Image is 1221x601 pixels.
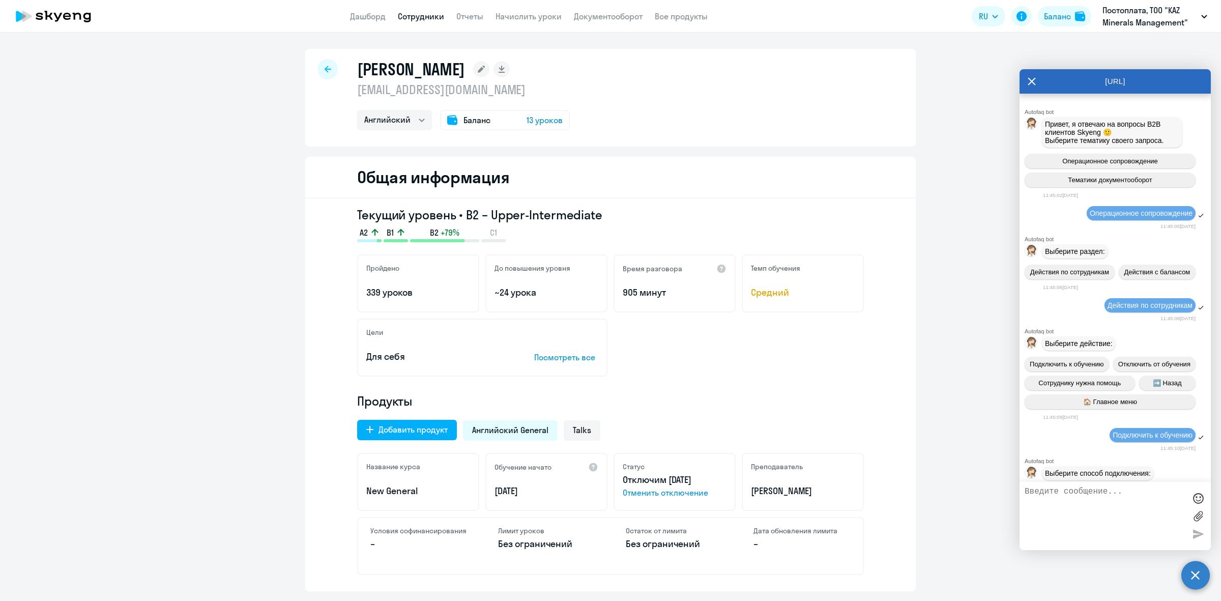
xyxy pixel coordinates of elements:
button: Балансbalance [1038,6,1091,26]
p: – [370,537,468,551]
time: 11:45:05[DATE] [1160,223,1196,229]
p: 905 минут [623,286,726,299]
p: Без ограничений [498,537,595,551]
p: [DATE] [495,484,598,498]
span: A2 [360,227,368,238]
span: Сотруднику нужна помощь [1038,379,1121,387]
span: C1 [490,227,497,238]
p: ~24 урока [495,286,598,299]
button: Отключить от обучения [1113,357,1196,371]
span: Средний [751,286,855,299]
p: Для себя [366,350,503,363]
label: Лимит 10 файлов [1190,508,1206,524]
div: Баланс [1044,10,1071,22]
h5: Время разговора [623,264,682,273]
p: Без ограничений [626,537,723,551]
h2: Общая информация [357,167,509,187]
a: Документооборот [574,11,643,21]
div: Autofaq bot [1025,458,1211,464]
h3: Текущий уровень • B2 – Upper-Intermediate [357,207,864,223]
button: Подключить к обучению [1025,357,1109,371]
span: Отменить отключение [623,486,726,499]
span: Действия по сотрудникам [1030,268,1109,276]
time: 11:45:06[DATE] [1043,284,1078,290]
button: Действия с балансом [1119,265,1196,279]
span: 🏠 Главное меню [1083,398,1137,406]
button: ➡️ Назад [1139,376,1196,390]
p: 339 уроков [366,286,470,299]
h5: До повышения уровня [495,264,570,273]
span: Подключить к обучению [1030,360,1104,368]
span: Тематики документооборот [1068,176,1152,184]
h5: Пройдено [366,264,399,273]
span: Talks [573,424,591,436]
h4: Условия софинансирования [370,526,468,535]
a: Все продукты [655,11,708,21]
button: Постоплата, ТОО "KAZ Minerals Management" [1097,4,1212,28]
a: Отчеты [456,11,483,21]
div: Autofaq bot [1025,109,1211,115]
h5: Преподаватель [751,462,803,471]
img: bot avatar [1025,467,1038,481]
h5: Темп обучения [751,264,800,273]
time: 11:45:10[DATE] [1160,445,1196,451]
h5: Обучение начато [495,463,551,472]
button: Тематики документооборот [1025,173,1196,187]
p: Постоплата, ТОО "KAZ Minerals Management" [1102,4,1197,28]
span: Выберите способ подключения: [1045,469,1151,477]
img: bot avatar [1025,118,1038,132]
span: Привет, я отвечаю на вопросы B2B клиентов Skyeng 🙂 Выберите тематику своего запроса. [1045,120,1164,145]
button: 🏠 Главное меню [1025,394,1196,409]
h4: Продукты [357,393,864,409]
span: Выберите раздел: [1045,247,1105,255]
span: B2 [430,227,439,238]
p: New General [366,484,470,498]
h5: Название курса [366,462,420,471]
span: Баланс [463,114,490,126]
time: 11:45:09[DATE] [1043,414,1078,420]
span: Операционное сопровождение [1090,209,1193,217]
div: Autofaq bot [1025,328,1211,334]
span: Действия по сотрудникам [1108,301,1193,309]
span: Английский General [472,424,548,436]
time: 11:45:08[DATE] [1160,316,1196,321]
span: RU [979,10,988,22]
h4: Дата обновления лимита [753,526,851,535]
div: Autofaq bot [1025,236,1211,242]
span: 13 уроков [527,114,563,126]
img: bot avatar [1025,337,1038,352]
button: Сотруднику нужна помощь [1025,376,1135,390]
span: Отключим [DATE] [623,474,691,485]
p: [EMAIL_ADDRESS][DOMAIN_NAME] [357,81,570,98]
span: +79% [441,227,459,238]
p: – [753,537,851,551]
a: Дашборд [350,11,386,21]
span: B1 [387,227,394,238]
h4: Лимит уроков [498,526,595,535]
span: Подключить к обучению [1113,431,1193,439]
a: Начислить уроки [496,11,562,21]
span: Операционное сопровождение [1062,157,1158,165]
button: Операционное сопровождение [1025,154,1196,168]
img: bot avatar [1025,245,1038,260]
p: Посмотреть все [534,351,598,363]
div: Добавить продукт [379,423,448,436]
a: Сотрудники [398,11,444,21]
img: balance [1075,11,1085,21]
span: Действия с балансом [1124,268,1190,276]
h5: Цели [366,328,383,337]
button: Действия по сотрудникам [1025,265,1115,279]
h4: Остаток от лимита [626,526,723,535]
p: [PERSON_NAME] [751,484,855,498]
h1: [PERSON_NAME] [357,59,465,79]
span: ➡️ Назад [1153,379,1182,387]
h5: Статус [623,462,645,471]
button: RU [972,6,1005,26]
time: 11:45:02[DATE] [1043,192,1078,198]
span: Отключить от обучения [1118,360,1190,368]
button: Добавить продукт [357,420,457,440]
span: Выберите действие: [1045,339,1113,348]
